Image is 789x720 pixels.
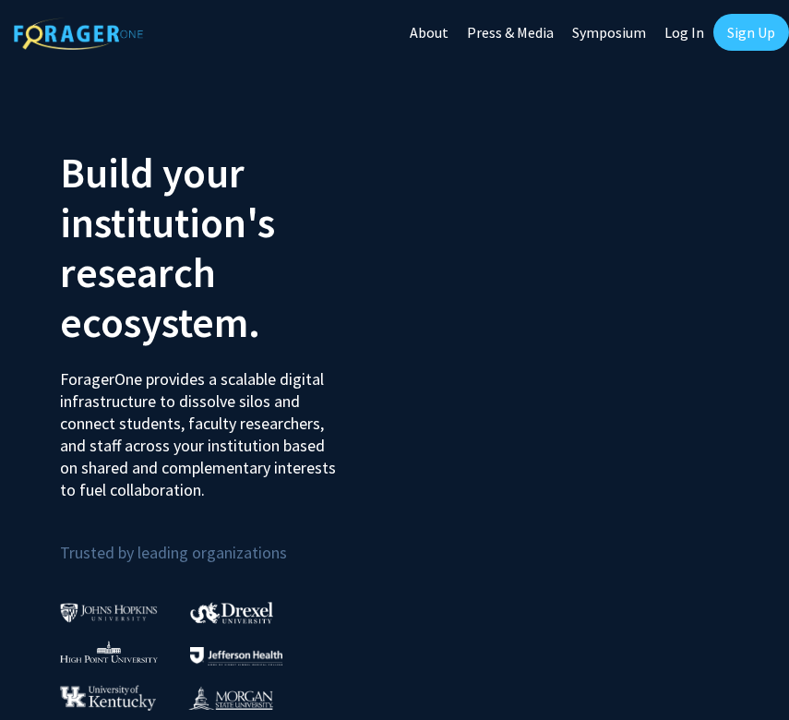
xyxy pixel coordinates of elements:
[188,686,273,710] img: Morgan State University
[60,516,381,567] p: Trusted by leading organizations
[60,685,156,710] img: University of Kentucky
[190,602,273,623] img: Drexel University
[60,354,342,501] p: ForagerOne provides a scalable digital infrastructure to dissolve silos and connect students, fac...
[713,14,789,51] a: Sign Up
[60,603,158,622] img: Johns Hopkins University
[60,148,381,347] h2: Build your institution's research ecosystem.
[60,641,158,663] img: High Point University
[190,647,282,665] img: Thomas Jefferson University
[14,18,143,50] img: ForagerOne Logo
